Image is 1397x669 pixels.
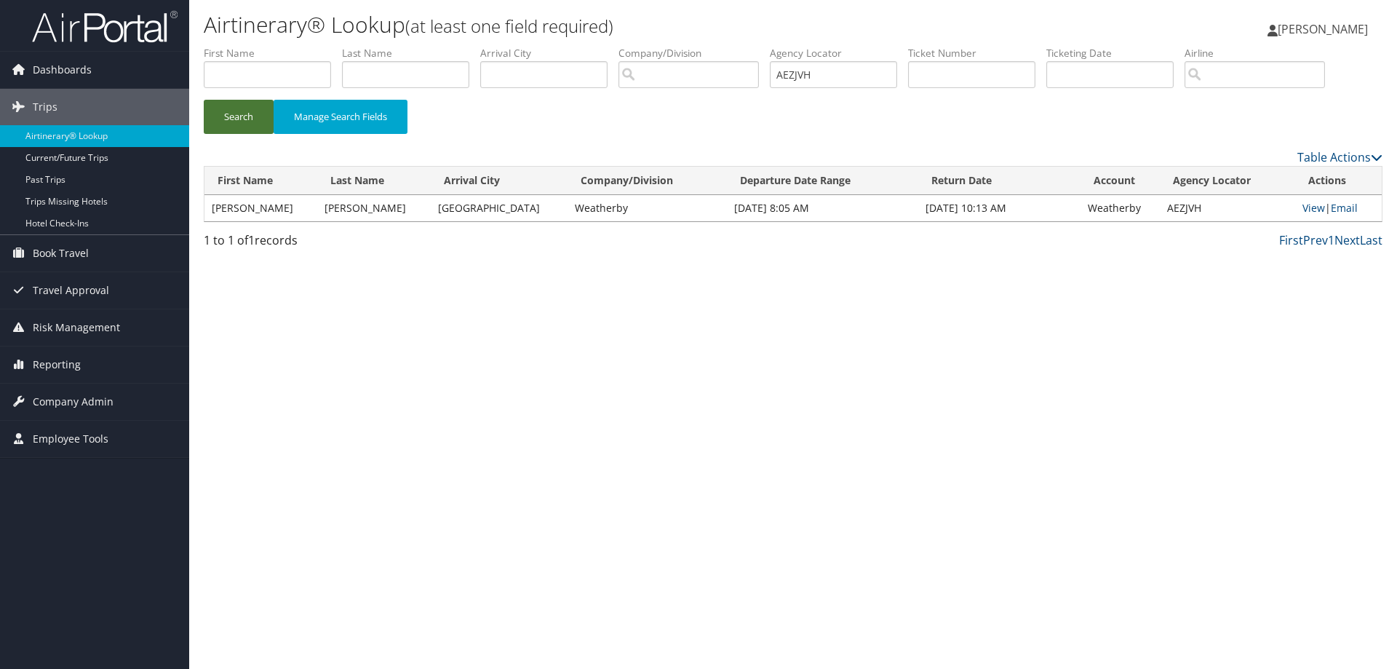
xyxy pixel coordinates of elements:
[1334,232,1360,248] a: Next
[33,272,109,309] span: Travel Approval
[33,347,81,383] span: Reporting
[204,195,317,221] td: [PERSON_NAME]
[204,9,990,40] h1: Airtinerary® Lookup
[1267,7,1382,51] a: [PERSON_NAME]
[317,195,430,221] td: [PERSON_NAME]
[204,167,317,195] th: First Name: activate to sort column ascending
[1295,167,1382,195] th: Actions
[204,46,342,60] label: First Name
[770,46,908,60] label: Agency Locator
[342,46,480,60] label: Last Name
[1160,167,1295,195] th: Agency Locator: activate to sort column ascending
[33,89,57,125] span: Trips
[33,309,120,346] span: Risk Management
[480,46,618,60] label: Arrival City
[1331,201,1358,215] a: Email
[568,195,727,221] td: Weatherby
[1046,46,1185,60] label: Ticketing Date
[1303,232,1328,248] a: Prev
[274,100,407,134] button: Manage Search Fields
[204,100,274,134] button: Search
[33,235,89,272] span: Book Travel
[431,195,568,221] td: [GEOGRAPHIC_DATA]
[1278,21,1368,37] span: [PERSON_NAME]
[918,167,1080,195] th: Return Date: activate to sort column ascending
[33,384,114,420] span: Company Admin
[568,167,727,195] th: Company/Division
[1080,167,1160,195] th: Account: activate to sort column ascending
[33,421,108,457] span: Employee Tools
[1328,232,1334,248] a: 1
[727,195,919,221] td: [DATE] 8:05 AM
[1080,195,1160,221] td: Weatherby
[727,167,919,195] th: Departure Date Range: activate to sort column ascending
[1295,195,1382,221] td: |
[248,232,255,248] span: 1
[1302,201,1325,215] a: View
[1160,195,1295,221] td: AEZJVH
[918,195,1080,221] td: [DATE] 10:13 AM
[33,52,92,88] span: Dashboards
[908,46,1046,60] label: Ticket Number
[32,9,178,44] img: airportal-logo.png
[317,167,430,195] th: Last Name: activate to sort column ascending
[1360,232,1382,248] a: Last
[618,46,770,60] label: Company/Division
[1279,232,1303,248] a: First
[1185,46,1336,60] label: Airline
[1297,149,1382,165] a: Table Actions
[405,14,613,38] small: (at least one field required)
[204,231,482,256] div: 1 to 1 of records
[431,167,568,195] th: Arrival City: activate to sort column ascending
